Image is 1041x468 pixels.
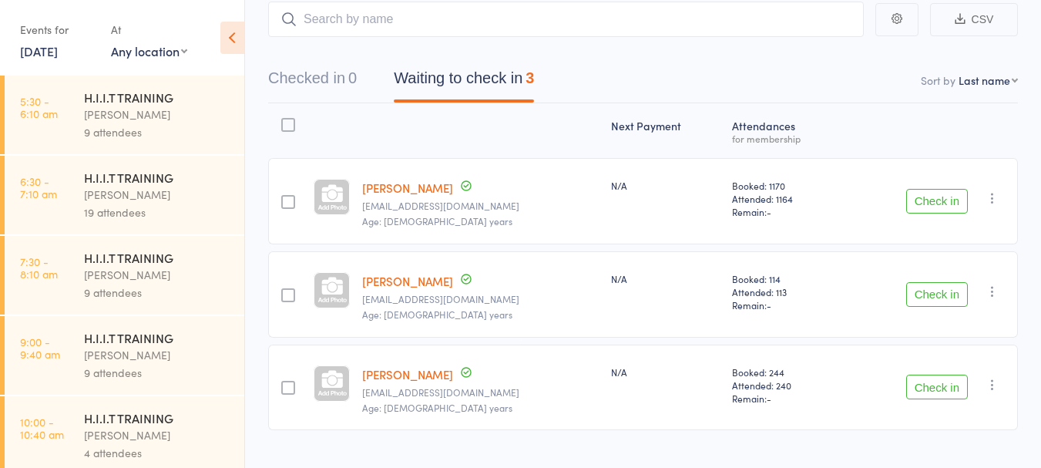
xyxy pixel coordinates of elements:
[732,192,838,205] span: Attended: 1164
[906,189,968,214] button: Check in
[362,273,453,289] a: [PERSON_NAME]
[362,200,599,211] small: aaversa11@gmail.com
[20,95,58,120] time: 5:30 - 6:10 am
[930,3,1018,36] button: CSV
[726,110,845,151] div: Atten­dances
[732,179,838,192] span: Booked: 1170
[84,266,231,284] div: [PERSON_NAME]
[906,282,968,307] button: Check in
[362,387,599,398] small: isasavary1970@gmail.com
[732,298,838,311] span: Remain:
[84,186,231,204] div: [PERSON_NAME]
[921,72,955,88] label: Sort by
[362,214,512,227] span: Age: [DEMOGRAPHIC_DATA] years
[84,329,231,346] div: H.I.I.T TRAINING
[84,204,231,221] div: 19 attendees
[767,392,771,405] span: -
[362,366,453,382] a: [PERSON_NAME]
[20,416,64,440] time: 10:00 - 10:40 am
[84,89,231,106] div: H.I.I.T TRAINING
[20,175,57,200] time: 6:30 - 7:10 am
[268,62,357,103] button: Checked in0
[526,69,534,86] div: 3
[84,169,231,186] div: H.I.I.T TRAINING
[5,156,244,234] a: 6:30 -7:10 amH.I.I.T TRAINING[PERSON_NAME]19 attendees
[84,409,231,426] div: H.I.I.T TRAINING
[84,284,231,301] div: 9 attendees
[84,106,231,123] div: [PERSON_NAME]
[362,180,453,196] a: [PERSON_NAME]
[732,392,838,405] span: Remain:
[20,42,58,59] a: [DATE]
[268,2,864,37] input: Search by name
[959,72,1010,88] div: Last name
[362,308,512,321] span: Age: [DEMOGRAPHIC_DATA] years
[84,346,231,364] div: [PERSON_NAME]
[84,364,231,382] div: 9 attendees
[767,298,771,311] span: -
[732,133,838,143] div: for membership
[5,316,244,395] a: 9:00 -9:40 amH.I.I.T TRAINING[PERSON_NAME]9 attendees
[611,272,720,285] div: N/A
[348,69,357,86] div: 0
[732,272,838,285] span: Booked: 114
[611,365,720,379] div: N/A
[84,444,231,462] div: 4 attendees
[5,76,244,154] a: 5:30 -6:10 amH.I.I.T TRAINING[PERSON_NAME]9 attendees
[906,375,968,399] button: Check in
[732,365,838,379] span: Booked: 244
[84,249,231,266] div: H.I.I.T TRAINING
[732,285,838,298] span: Attended: 113
[732,379,838,392] span: Attended: 240
[605,110,726,151] div: Next Payment
[732,205,838,218] span: Remain:
[84,426,231,444] div: [PERSON_NAME]
[362,401,512,414] span: Age: [DEMOGRAPHIC_DATA] years
[84,123,231,141] div: 9 attendees
[111,42,187,59] div: Any location
[20,335,60,360] time: 9:00 - 9:40 am
[611,179,720,192] div: N/A
[394,62,534,103] button: Waiting to check in3
[767,205,771,218] span: -
[362,294,599,305] small: jesslouisep@yahoo.com
[20,255,58,280] time: 7:30 - 8:10 am
[111,17,187,42] div: At
[5,236,244,315] a: 7:30 -8:10 amH.I.I.T TRAINING[PERSON_NAME]9 attendees
[20,17,96,42] div: Events for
